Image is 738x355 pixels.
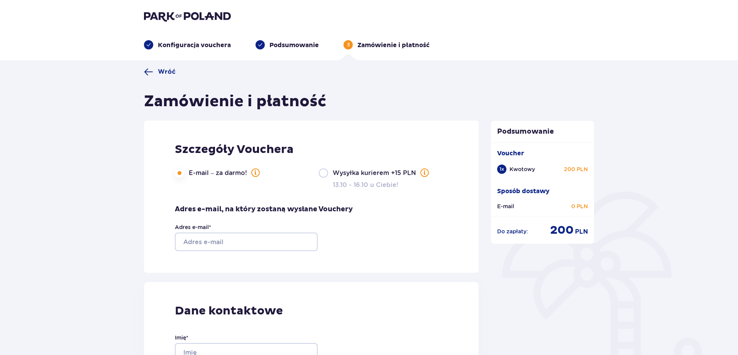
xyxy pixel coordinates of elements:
p: Sposób dostawy [497,187,550,195]
p: Podsumowanie [269,41,319,49]
span: 200 [550,223,574,238]
label: Imię * [175,334,188,341]
label: Adres e-mail * [175,223,211,231]
h1: Zamówienie i płatność [144,92,327,111]
p: E-mail [497,202,514,210]
p: 3 [347,41,350,48]
label: Wysyłka kurierem +15 PLN [333,168,428,178]
p: Konfiguracja vouchera [158,41,231,49]
p: Adres e-mail, na który zostaną wysłane Vouchery [175,205,353,214]
div: 3Zamówienie i płatność [344,40,430,49]
a: Wróć [144,67,176,76]
p: Voucher [497,149,524,158]
p: Zamówienie i płatność [357,41,430,49]
label: E-mail – za darmo! [189,168,259,178]
p: 200 PLN [564,165,588,173]
div: Konfiguracja vouchera [144,40,231,49]
span: Wróć [158,68,176,76]
p: Do zapłaty : [497,228,528,235]
p: Dane kontaktowe [175,304,448,318]
div: Podsumowanie [256,40,319,49]
span: PLN [575,228,588,236]
img: Park of Poland logo [144,11,231,22]
p: Podsumowanie [491,127,594,136]
p: Szczegóły Vouchera [175,142,294,157]
p: 0 PLN [571,202,588,210]
input: Adres e-mail [175,233,318,251]
div: 1 x [497,165,506,174]
p: 13.10 - 16.10 u Ciebie! [333,181,398,189]
p: Kwotowy [509,165,535,173]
